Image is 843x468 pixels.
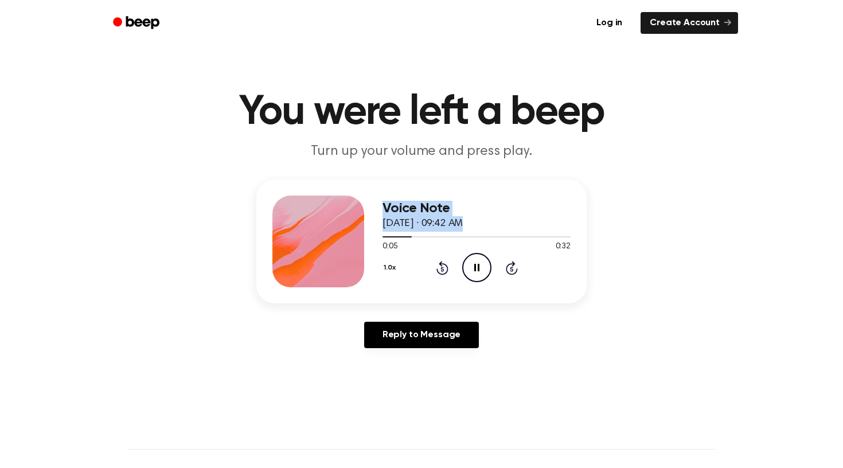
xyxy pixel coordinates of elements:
span: 0:05 [383,241,397,253]
a: Log in [585,10,634,36]
a: Reply to Message [364,322,479,348]
button: 1.0x [383,258,400,278]
span: 0:32 [556,241,571,253]
p: Turn up your volume and press play. [201,142,642,161]
span: [DATE] · 09:42 AM [383,219,463,229]
h3: Voice Note [383,201,571,216]
a: Beep [105,12,170,34]
a: Create Account [641,12,738,34]
h1: You were left a beep [128,92,715,133]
